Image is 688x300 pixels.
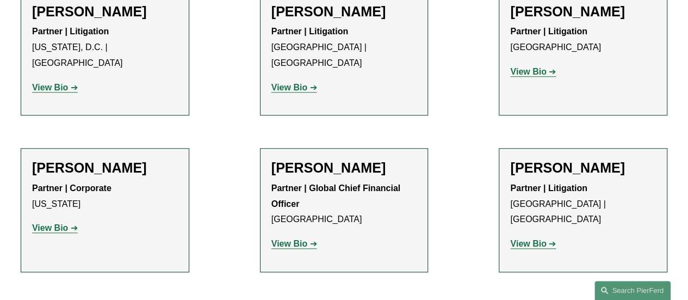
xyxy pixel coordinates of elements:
strong: View Bio [271,83,307,92]
strong: View Bio [32,223,68,232]
p: [GEOGRAPHIC_DATA] [510,24,656,56]
p: [GEOGRAPHIC_DATA] | [GEOGRAPHIC_DATA] [510,181,656,228]
a: View Bio [32,83,78,92]
strong: View Bio [510,239,546,248]
h2: [PERSON_NAME] [32,160,178,176]
strong: Partner | Litigation [510,183,587,193]
a: View Bio [32,223,78,232]
a: View Bio [510,239,556,248]
strong: View Bio [271,239,307,248]
strong: Partner | Litigation [271,27,348,36]
strong: Partner | Corporate [32,183,111,193]
strong: View Bio [510,67,546,76]
h2: [PERSON_NAME] [32,3,178,20]
a: View Bio [271,83,317,92]
p: [GEOGRAPHIC_DATA] | [GEOGRAPHIC_DATA] [271,24,417,71]
p: [GEOGRAPHIC_DATA] [271,181,417,228]
h2: [PERSON_NAME] [510,160,656,176]
p: [US_STATE] [32,181,178,212]
strong: Partner | Litigation [32,27,109,36]
a: View Bio [510,67,556,76]
h2: [PERSON_NAME] [271,160,417,176]
p: [US_STATE], D.C. | [GEOGRAPHIC_DATA] [32,24,178,71]
a: Search this site [594,281,671,300]
h2: [PERSON_NAME] [510,3,656,20]
strong: View Bio [32,83,68,92]
strong: Partner | Global Chief Financial Officer [271,183,403,209]
a: View Bio [271,239,317,248]
h2: [PERSON_NAME] [271,3,417,20]
strong: Partner | Litigation [510,27,587,36]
